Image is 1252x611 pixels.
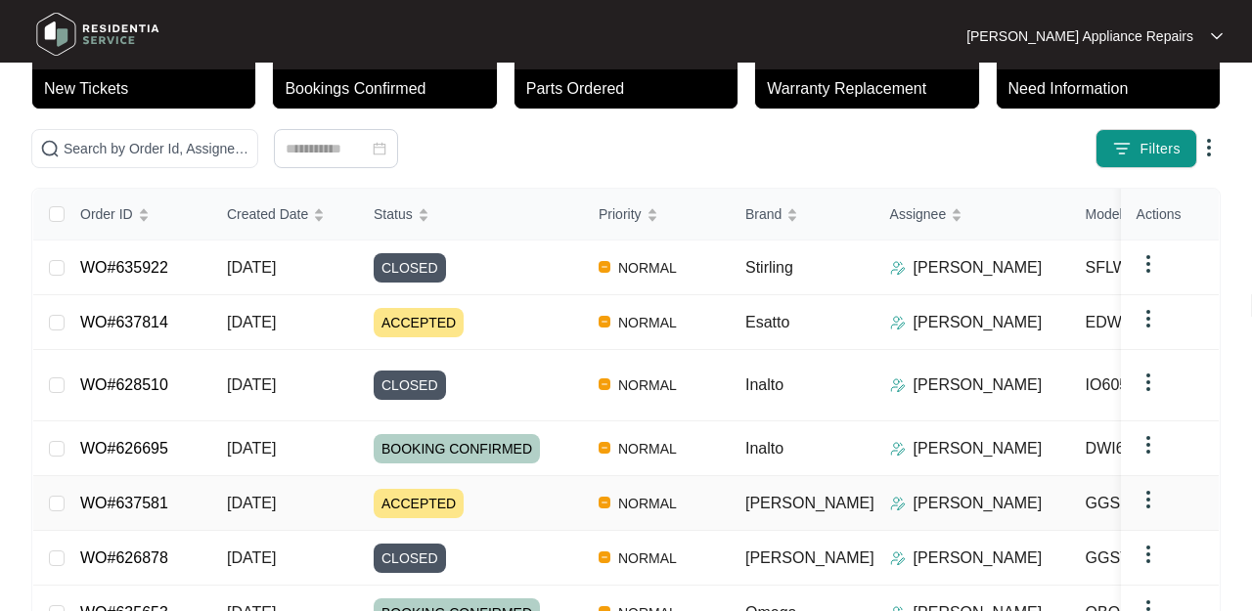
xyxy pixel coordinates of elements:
input: Search by Order Id, Assignee Name, Customer Name, Brand and Model [64,138,249,159]
p: New Tickets [44,77,255,101]
span: Status [374,203,413,225]
img: Vercel Logo [599,551,610,563]
img: dropdown arrow [1137,543,1160,566]
span: NORMAL [610,256,685,280]
img: filter icon [1112,139,1132,158]
span: [DATE] [227,314,276,330]
a: WO#626695 [80,440,168,457]
p: Bookings Confirmed [285,77,496,101]
a: WO#637814 [80,314,168,330]
span: NORMAL [610,437,685,460]
span: CLOSED [374,253,446,283]
th: Status [358,189,583,240]
span: [DATE] [227,440,276,457]
span: Esatto [745,314,789,330]
span: Model [1086,203,1123,225]
p: [PERSON_NAME] Appliance Repairs [966,26,1193,46]
img: dropdown arrow [1211,31,1223,41]
img: dropdown arrow [1137,371,1160,394]
span: [DATE] [227,259,276,276]
a: WO#635922 [80,259,168,276]
img: search-icon [40,139,60,158]
span: Order ID [80,203,133,225]
span: [DATE] [227,495,276,511]
img: Assigner Icon [890,260,906,276]
img: Assigner Icon [890,315,906,330]
a: WO#628510 [80,376,168,393]
th: Priority [583,189,730,240]
img: Assigner Icon [890,377,906,393]
th: Actions [1121,189,1219,240]
p: [PERSON_NAME] [914,256,1043,280]
span: [PERSON_NAME] [745,549,874,566]
p: Parts Ordered [526,77,738,101]
img: dropdown arrow [1137,252,1160,276]
span: NORMAL [610,492,685,515]
p: Warranty Replacement [767,77,978,101]
span: ACCEPTED [374,489,464,518]
img: residentia service logo [29,5,166,64]
span: [DATE] [227,376,276,393]
span: Assignee [890,203,947,225]
span: Filters [1140,139,1181,159]
img: Vercel Logo [599,316,610,327]
img: dropdown arrow [1197,136,1221,159]
th: Order ID [65,189,211,240]
span: [PERSON_NAME] [745,495,874,511]
img: Vercel Logo [599,442,610,454]
span: ACCEPTED [374,308,464,337]
span: NORMAL [610,311,685,334]
p: Need Information [1008,77,1220,101]
img: Assigner Icon [890,441,906,457]
span: Brand [745,203,782,225]
p: [PERSON_NAME] [914,492,1043,515]
span: Inalto [745,440,783,457]
span: Created Date [227,203,308,225]
span: NORMAL [610,373,685,397]
img: Vercel Logo [599,261,610,273]
th: Brand [730,189,874,240]
span: Stirling [745,259,793,276]
img: Vercel Logo [599,378,610,390]
a: WO#626878 [80,549,168,566]
img: dropdown arrow [1137,488,1160,511]
p: [PERSON_NAME] [914,546,1043,570]
span: CLOSED [374,544,446,573]
th: Assignee [874,189,1070,240]
span: NORMAL [610,546,685,570]
p: [PERSON_NAME] [914,311,1043,334]
a: WO#637581 [80,495,168,511]
p: [PERSON_NAME] [914,373,1043,397]
p: [PERSON_NAME] [914,437,1043,460]
span: [DATE] [227,549,276,566]
span: CLOSED [374,371,446,400]
img: Vercel Logo [599,497,610,508]
span: Inalto [745,376,783,393]
th: Created Date [211,189,358,240]
img: dropdown arrow [1137,307,1160,330]
span: BOOKING CONFIRMED [374,434,540,463]
span: Priority [599,203,642,225]
img: Assigner Icon [890,550,906,566]
img: dropdown arrow [1137,433,1160,457]
img: Assigner Icon [890,496,906,511]
button: filter iconFilters [1095,129,1197,168]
